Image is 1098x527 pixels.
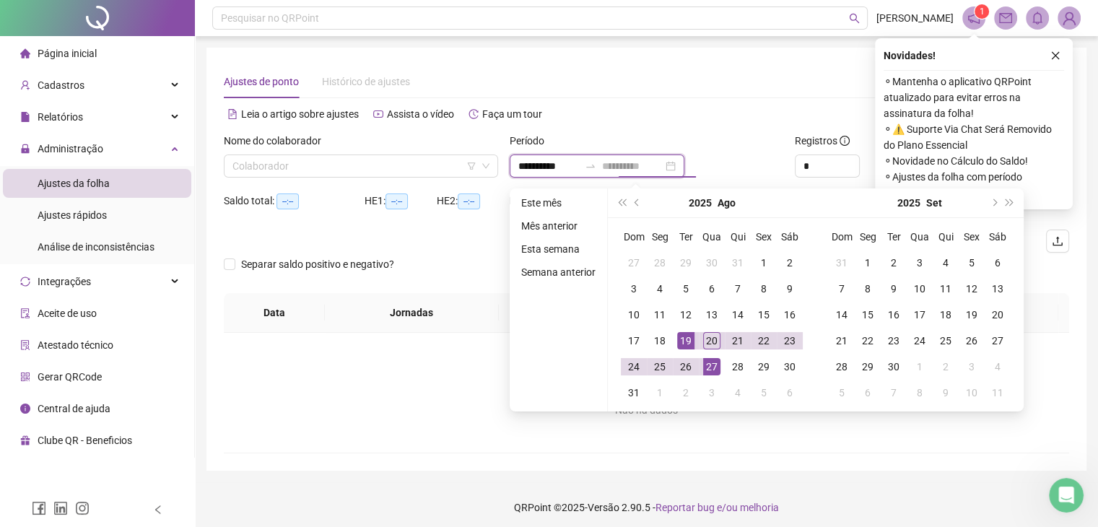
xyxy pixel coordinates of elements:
[20,308,30,318] span: audit
[725,224,751,250] th: Qui
[937,254,954,271] div: 4
[907,250,933,276] td: 2025-09-03
[911,332,928,349] div: 24
[881,276,907,302] td: 2025-09-09
[840,136,850,146] span: info-circle
[651,384,668,401] div: 1
[989,280,1006,297] div: 13
[755,306,772,323] div: 15
[751,302,777,328] td: 2025-08-15
[884,121,1064,153] span: ⚬ ⚠️ Suporte Via Chat Será Removido do Plano Essencial
[673,354,699,380] td: 2025-08-26
[510,133,554,149] label: Período
[777,380,803,406] td: 2025-09-06
[699,250,725,276] td: 2025-07-30
[985,276,1011,302] td: 2025-09-13
[755,358,772,375] div: 29
[588,502,619,513] span: Versão
[884,153,1064,169] span: ⚬ Novidade no Cálculo do Saldo!
[777,250,803,276] td: 2025-08-02
[795,133,850,149] span: Registros
[677,306,694,323] div: 12
[625,358,642,375] div: 24
[933,276,959,302] td: 2025-09-11
[933,354,959,380] td: 2025-10-02
[959,302,985,328] td: 2025-09-19
[153,505,163,515] span: left
[651,332,668,349] div: 18
[911,280,928,297] div: 10
[32,501,46,515] span: facebook
[855,250,881,276] td: 2025-09-01
[241,402,1052,418] div: Não há dados
[585,160,596,172] span: to
[621,224,647,250] th: Dom
[241,108,359,120] span: Leia o artigo sobre ajustes
[781,254,798,271] div: 2
[224,193,365,209] div: Saldo total:
[647,380,673,406] td: 2025-09-01
[677,254,694,271] div: 29
[373,109,383,119] span: youtube
[855,276,881,302] td: 2025-09-08
[777,224,803,250] th: Sáb
[38,111,83,123] span: Relatórios
[725,354,751,380] td: 2025-08-28
[20,276,30,287] span: sync
[20,435,30,445] span: gift
[224,293,325,333] th: Data
[781,332,798,349] div: 23
[1052,235,1063,247] span: upload
[20,144,30,154] span: lock
[625,306,642,323] div: 10
[235,256,400,272] span: Separar saldo positivo e negativo?
[365,193,437,209] div: HE 1:
[777,328,803,354] td: 2025-08-23
[38,209,107,221] span: Ajustes rápidos
[829,354,855,380] td: 2025-09-28
[729,306,746,323] div: 14
[387,108,454,120] span: Assista o vídeo
[725,302,751,328] td: 2025-08-14
[38,308,97,319] span: Aceite de uso
[751,354,777,380] td: 2025-08-29
[53,501,68,515] span: linkedin
[38,276,91,287] span: Integrações
[937,384,954,401] div: 9
[673,250,699,276] td: 2025-07-29
[777,302,803,328] td: 2025-08-16
[729,384,746,401] div: 4
[1050,51,1060,61] span: close
[907,276,933,302] td: 2025-09-10
[703,306,720,323] div: 13
[647,250,673,276] td: 2025-07-28
[647,328,673,354] td: 2025-08-18
[673,302,699,328] td: 2025-08-12
[673,328,699,354] td: 2025-08-19
[833,384,850,401] div: 5
[677,384,694,401] div: 2
[884,48,936,64] span: Novidades !
[933,328,959,354] td: 2025-09-25
[677,358,694,375] div: 26
[989,254,1006,271] div: 6
[985,302,1011,328] td: 2025-09-20
[38,143,103,154] span: Administração
[677,332,694,349] div: 19
[985,224,1011,250] th: Sáb
[629,188,645,217] button: prev-year
[751,328,777,354] td: 2025-08-22
[625,332,642,349] div: 17
[755,254,772,271] div: 1
[829,276,855,302] td: 2025-09-07
[937,332,954,349] div: 25
[38,339,113,351] span: Atestado técnico
[703,358,720,375] div: 27
[881,302,907,328] td: 2025-09-16
[999,12,1012,25] span: mail
[621,250,647,276] td: 2025-07-27
[729,332,746,349] div: 21
[959,380,985,406] td: 2025-10-10
[911,306,928,323] div: 17
[621,276,647,302] td: 2025-08-03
